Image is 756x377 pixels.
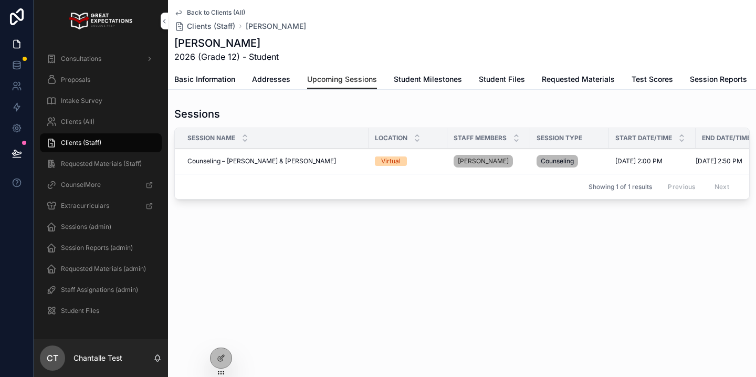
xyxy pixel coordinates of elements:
[40,175,162,194] a: CounselMore
[307,70,377,90] a: Upcoming Sessions
[458,157,509,165] span: [PERSON_NAME]
[375,134,407,142] span: Location
[174,21,235,32] a: Clients (Staff)
[174,8,245,17] a: Back to Clients (All)
[174,74,235,85] span: Basic Information
[690,70,747,91] a: Session Reports
[61,139,101,147] span: Clients (Staff)
[542,74,615,85] span: Requested Materials
[73,353,122,363] p: Chantalle Test
[187,134,235,142] span: Session Name
[454,134,507,142] span: Staff Members
[394,74,462,85] span: Student Milestones
[541,157,574,165] span: Counseling
[40,70,162,89] a: Proposals
[61,244,133,252] span: Session Reports (admin)
[40,280,162,299] a: Staff Assignations (admin)
[61,160,142,168] span: Requested Materials (Staff)
[252,74,290,85] span: Addresses
[34,42,168,334] div: scrollable content
[40,259,162,278] a: Requested Materials (admin)
[40,49,162,68] a: Consultations
[690,74,747,85] span: Session Reports
[187,8,245,17] span: Back to Clients (All)
[615,134,672,142] span: Start Date/Time
[479,74,525,85] span: Student Files
[454,155,513,167] a: [PERSON_NAME]
[40,133,162,152] a: Clients (Staff)
[61,55,101,63] span: Consultations
[174,36,279,50] h1: [PERSON_NAME]
[381,156,401,166] div: Virtual
[40,196,162,215] a: Extracurriculars
[615,157,663,165] span: [DATE] 2:00 PM
[246,21,306,32] a: [PERSON_NAME]
[40,91,162,110] a: Intake Survey
[542,70,615,91] a: Requested Materials
[632,70,673,91] a: Test Scores
[40,154,162,173] a: Requested Materials (Staff)
[61,286,138,294] span: Staff Assignations (admin)
[174,50,279,63] span: 2026 (Grade 12) - Student
[40,217,162,236] a: Sessions (admin)
[61,223,111,231] span: Sessions (admin)
[69,13,132,29] img: App logo
[632,74,673,85] span: Test Scores
[479,70,525,91] a: Student Files
[61,181,101,189] span: CounselMore
[589,183,652,191] span: Showing 1 of 1 results
[61,118,94,126] span: Clients (All)
[40,301,162,320] a: Student Files
[696,157,742,165] span: [DATE] 2:50 PM
[40,238,162,257] a: Session Reports (admin)
[394,70,462,91] a: Student Milestones
[307,74,377,85] span: Upcoming Sessions
[40,112,162,131] a: Clients (All)
[61,97,102,105] span: Intake Survey
[61,76,90,84] span: Proposals
[174,107,220,121] h1: Sessions
[174,70,235,91] a: Basic Information
[47,352,58,364] span: CT
[252,70,290,91] a: Addresses
[187,21,235,32] span: Clients (Staff)
[702,134,751,142] span: End Date/Time
[61,307,99,315] span: Student Files
[61,202,109,210] span: Extracurriculars
[61,265,146,273] span: Requested Materials (admin)
[187,157,336,165] span: Counseling – [PERSON_NAME] & [PERSON_NAME]
[537,134,582,142] span: Session Type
